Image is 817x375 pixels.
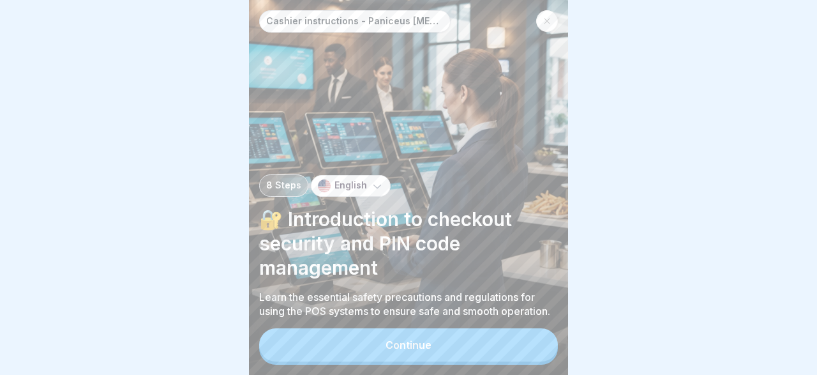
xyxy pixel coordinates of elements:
[266,16,444,27] p: Cashier instructions - Paniceus [MEDICAL_DATA] Systemzentrale GmbH
[318,180,331,192] img: us.svg
[259,207,558,280] p: 🔐 Introduction to checkout security and PIN code management
[334,180,367,191] p: English
[266,180,301,191] p: 8 Steps
[259,290,558,318] p: Learn the essential safety precautions and regulations for using the POS systems to ensure safe a...
[259,328,558,362] button: Continue
[386,339,431,351] div: Continue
